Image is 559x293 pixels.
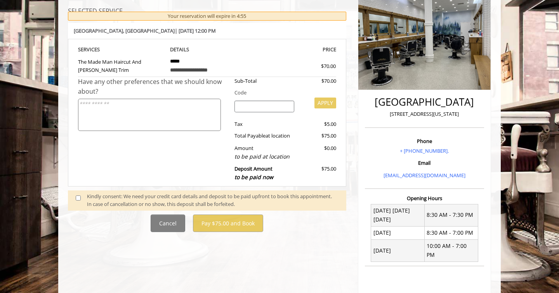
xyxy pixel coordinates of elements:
[400,147,449,154] a: + [PHONE_NUMBER].
[229,89,336,97] div: Code
[293,62,336,70] div: $70.00
[367,160,482,166] h3: Email
[123,27,175,34] span: , [GEOGRAPHIC_DATA]
[424,239,478,262] td: 10:00 AM - 7:00 PM
[229,77,300,85] div: Sub-Total
[229,132,300,140] div: Total Payable
[314,98,336,108] button: APPLY
[234,173,273,181] span: to be paid now
[300,77,336,85] div: $70.00
[300,132,336,140] div: $75.00
[371,239,425,262] td: [DATE]
[78,77,229,97] div: Have any other preferences that we should know about?
[367,110,482,118] p: [STREET_ADDRESS][US_STATE]
[193,215,263,232] button: Pay $75.00 and Book
[300,144,336,161] div: $0.00
[68,12,346,21] div: Your reservation will expire in 4:55
[229,120,300,128] div: Tax
[365,195,484,201] h3: Opening Hours
[234,165,273,181] b: Deposit Amount
[367,138,482,144] h3: Phone
[68,8,346,15] h3: SELECTED SERVICE
[266,132,290,139] span: at location
[78,45,164,54] th: SERVICE
[300,120,336,128] div: $5.00
[300,165,336,181] div: $75.00
[78,54,164,77] td: The Made Man Haircut And [PERSON_NAME] Trim
[367,96,482,108] h2: [GEOGRAPHIC_DATA]
[151,215,185,232] button: Cancel
[371,226,425,239] td: [DATE]
[87,192,339,209] div: Kindly consent: We need your credit card details and deposit to be paid upfront to book this appo...
[384,172,465,179] a: [EMAIL_ADDRESS][DOMAIN_NAME]
[371,204,425,226] td: [DATE] [DATE] [DATE]
[74,27,216,34] b: [GEOGRAPHIC_DATA] | [DATE] 12:00 PM
[229,144,300,161] div: Amount
[424,226,478,239] td: 8:30 AM - 7:00 PM
[424,204,478,226] td: 8:30 AM - 7:30 PM
[164,45,250,54] th: DETAILS
[234,152,295,161] div: to be paid at location
[97,46,100,53] span: S
[250,45,336,54] th: PRICE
